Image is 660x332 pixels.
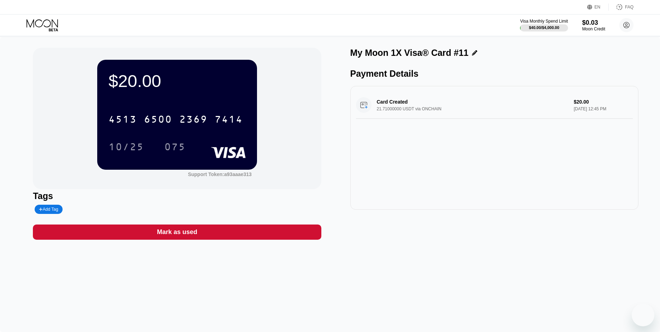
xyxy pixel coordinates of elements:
div: Mark as used [157,228,197,236]
div: Visa Monthly Spend Limit$40.00/$4,000.00 [520,19,568,31]
div: EN [595,5,601,10]
div: 10/25 [109,142,144,153]
div: Support Token:a93aaae313 [188,171,252,177]
div: My Moon 1X Visa® Card #11 [350,48,469,58]
div: Support Token: a93aaae313 [188,171,252,177]
div: 4513650023697414 [104,110,247,128]
div: Visa Monthly Spend Limit [520,19,568,24]
div: Payment Details [350,69,638,79]
div: 4513 [109,115,137,126]
div: 075 [159,138,191,156]
div: 7414 [215,115,243,126]
div: Tags [33,191,321,201]
div: EN [587,4,609,11]
div: FAQ [625,5,633,10]
div: 10/25 [103,138,149,156]
div: $40.00 / $4,000.00 [529,25,559,30]
div: $20.00 [109,71,246,91]
iframe: Кнопка запуска окна обмена сообщениями [632,304,654,326]
div: Mark as used [33,225,321,240]
div: Add Tag [35,205,62,214]
div: $0.03Moon Credit [582,19,605,31]
div: $0.03 [582,19,605,27]
div: 075 [164,142,186,153]
div: Moon Credit [582,27,605,31]
div: 2369 [179,115,208,126]
div: FAQ [609,4,633,11]
div: Add Tag [39,207,58,212]
div: 6500 [144,115,172,126]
